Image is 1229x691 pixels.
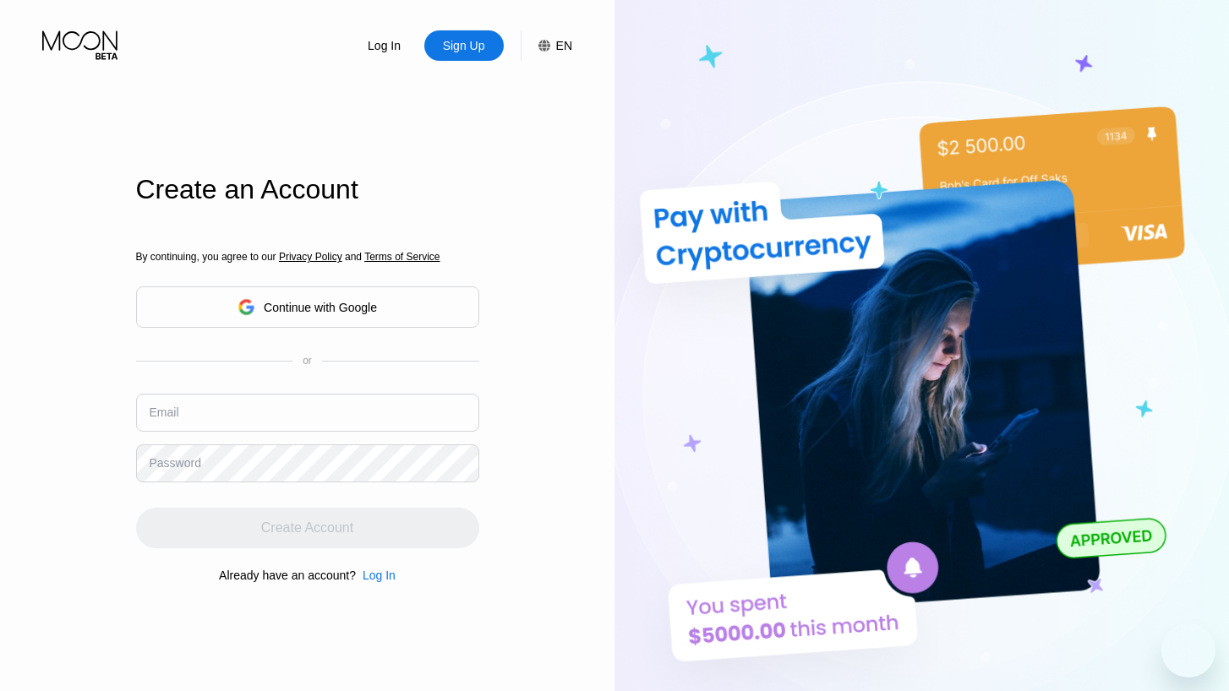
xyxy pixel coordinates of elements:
[521,30,572,61] div: EN
[150,405,179,419] div: Email
[279,251,342,263] span: Privacy Policy
[556,39,572,52] div: EN
[441,37,487,54] div: Sign Up
[366,37,402,54] div: Log In
[150,456,201,470] div: Password
[264,301,377,314] div: Continue with Google
[342,251,365,263] span: and
[363,569,396,582] div: Log In
[136,286,479,328] div: Continue with Google
[219,569,356,582] div: Already have an account?
[136,251,479,263] div: By continuing, you agree to our
[136,174,479,205] div: Create an Account
[303,355,312,367] div: or
[424,30,504,61] div: Sign Up
[356,569,396,582] div: Log In
[364,251,440,263] span: Terms of Service
[345,30,424,61] div: Log In
[1161,623,1215,677] iframe: Knap til at åbne messaging-vindue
